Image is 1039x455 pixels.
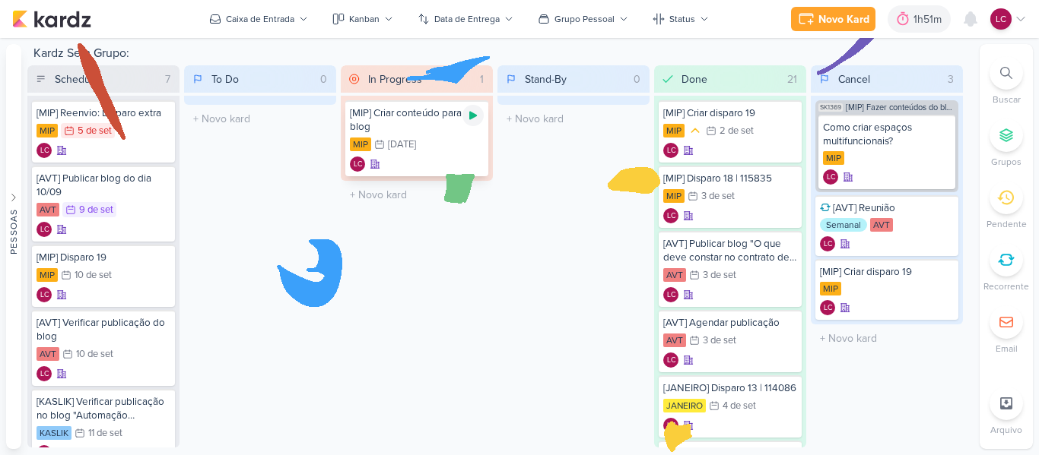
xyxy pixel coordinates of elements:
[663,208,678,223] div: Criador(a): Laís Costa
[720,126,754,136] div: 2 de set
[37,287,52,302] div: Criador(a): Laís Costa
[820,218,867,232] div: Semanal
[987,217,1027,231] p: Pendente
[814,327,960,349] input: + Novo kard
[37,395,170,422] div: [KASLIK] Verificar publicação no blog "Automação residencial..."
[667,213,675,220] p: LC
[823,169,838,185] div: Laís Costa
[846,103,955,112] span: [MIP] Fazer conteúdos do blog de MIP (Setembro e Outubro)
[474,71,490,87] div: 1
[983,280,1029,293] p: Recorrente
[37,106,170,120] div: [MIP] Reenvio: Disparo extra
[40,226,49,234] p: LC
[37,366,52,381] div: Criador(a): Laís Costa
[824,305,832,312] p: LC
[663,124,685,137] div: MIP
[663,399,706,412] div: JANEIRO
[663,268,686,282] div: AVT
[628,71,647,87] div: 0
[663,106,797,120] div: [MIP] Criar disparo 19
[663,287,678,302] div: Laís Costa
[663,352,678,368] div: Laís Costa
[820,300,835,315] div: Laís Costa
[388,140,416,150] div: [DATE]
[667,147,675,155] p: LC
[990,423,1022,437] p: Arquivo
[75,270,112,280] div: 10 de set
[663,143,678,158] div: Laís Costa
[791,7,875,31] button: Novo Kard
[663,172,797,185] div: [MIP] Disparo 18 | 115835
[820,265,954,279] div: [MIP] Criar disparo 19
[663,418,678,433] div: Criador(a): Laís Costa
[663,381,797,395] div: [JANEIRO] Disparo 13 | 114086
[870,218,893,232] div: AVT
[159,71,176,87] div: 7
[37,143,52,158] div: Criador(a): Laís Costa
[350,156,365,172] div: Criador(a): Laís Costa
[820,236,835,251] div: Criador(a): Laís Costa
[663,352,678,368] div: Criador(a): Laís Costa
[354,161,362,169] p: LC
[663,316,797,330] div: [AVT] Agendar publicação
[37,222,52,237] div: Criador(a): Laís Costa
[663,287,678,302] div: Criador(a): Laís Costa
[37,268,58,282] div: MIP
[663,418,678,433] div: Laís Costa
[37,251,170,264] div: [MIP] Disparo 19
[820,282,841,295] div: MIP
[667,292,675,299] p: LC
[820,300,835,315] div: Criador(a): Laís Costa
[913,11,946,27] div: 1h51m
[7,208,21,254] div: Pessoas
[701,191,735,201] div: 3 de set
[37,143,52,158] div: Laís Costa
[820,201,954,215] div: [AVT] Reunião
[993,93,1021,106] p: Buscar
[40,292,49,299] p: LC
[37,203,59,216] div: AVT
[76,349,113,359] div: 10 de set
[663,189,685,203] div: MIP
[37,347,59,361] div: AVT
[37,316,170,343] div: [AVT] Verificar publicação do blog
[663,333,686,347] div: AVT
[723,401,756,411] div: 4 de set
[88,428,122,438] div: 11 de set
[40,147,49,155] p: LC
[818,11,869,27] div: Novo Kard
[990,8,1012,30] div: Laís Costa
[942,71,960,87] div: 3
[663,237,797,264] div: [AVT] Publicar blog "O que deve constar no contrato de financiamento?"
[667,357,675,365] p: LC
[6,44,21,449] button: Pessoas
[500,108,647,130] input: + Novo kard
[187,108,333,130] input: + Novo kard
[344,184,490,206] input: + Novo kard
[996,12,1006,26] p: LC
[781,71,803,87] div: 21
[980,56,1033,106] li: Ctrl + F
[824,241,832,248] p: LC
[462,105,484,126] div: Ligar relógio
[37,287,52,302] div: Laís Costa
[663,208,678,223] div: Laís Costa
[703,270,736,280] div: 3 de set
[27,44,974,65] div: Kardz Sem Grupo:
[688,123,703,138] div: Prioridade Média
[37,172,170,199] div: [AVT] Publicar blog do dia 10/09
[991,155,1022,169] p: Grupos
[37,366,52,381] div: Laís Costa
[40,371,49,378] p: LC
[350,106,484,134] div: [MIP] Criar conteúdo para blog
[314,71,333,87] div: 0
[37,124,58,137] div: MIP
[37,426,71,440] div: KASLIK
[78,126,112,136] div: 5 de set
[823,169,838,185] div: Criador(a): Laís Costa
[350,137,371,151] div: MIP
[37,222,52,237] div: Laís Costa
[827,174,835,182] p: LC
[663,143,678,158] div: Criador(a): Laís Costa
[996,342,1018,355] p: Email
